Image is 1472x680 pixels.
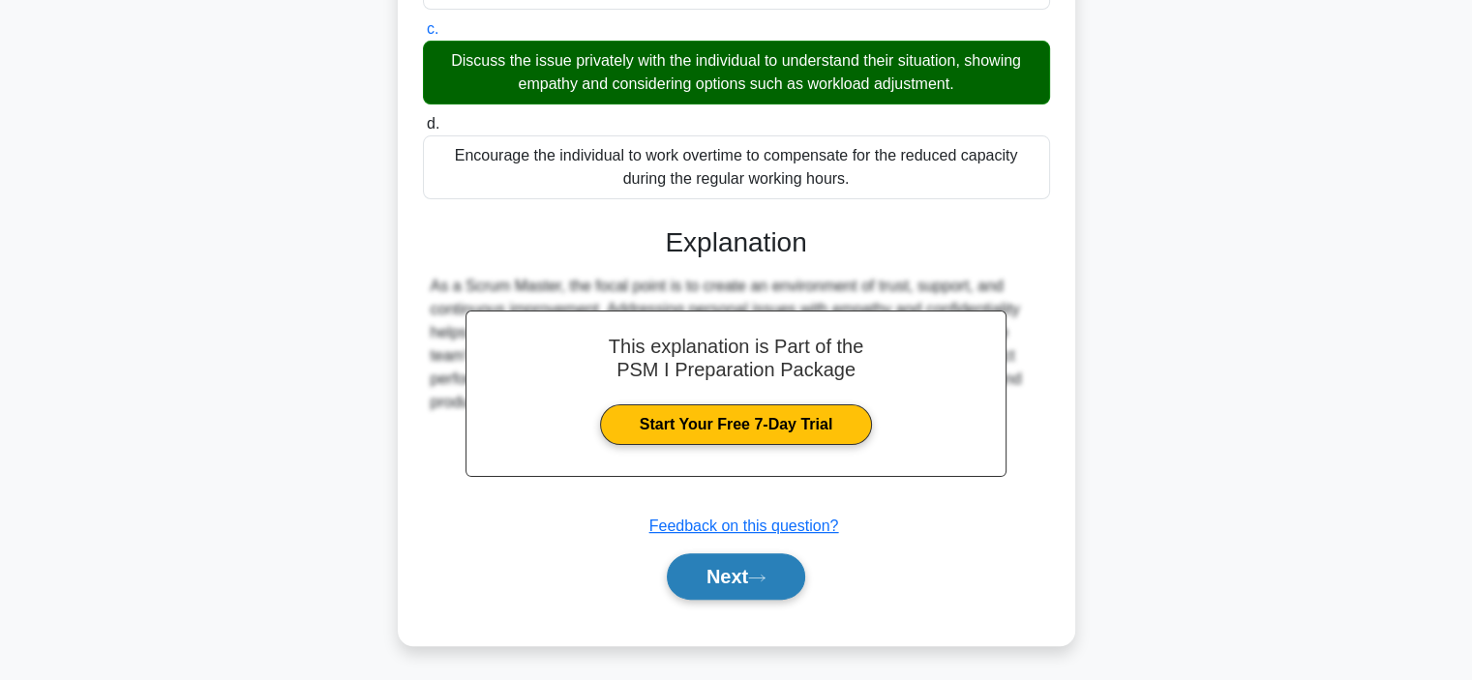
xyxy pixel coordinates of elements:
div: Encourage the individual to work overtime to compensate for the reduced capacity during the regul... [423,135,1050,199]
div: As a Scrum Master, the focal point is to create an environment of trust, support, and continuous ... [431,275,1042,414]
a: Feedback on this question? [649,517,839,534]
span: c. [427,20,438,37]
span: d. [427,115,439,132]
button: Next [667,553,805,600]
h3: Explanation [435,226,1038,259]
div: Discuss the issue privately with the individual to understand their situation, showing empathy an... [423,41,1050,104]
a: Start Your Free 7-Day Trial [600,404,872,445]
